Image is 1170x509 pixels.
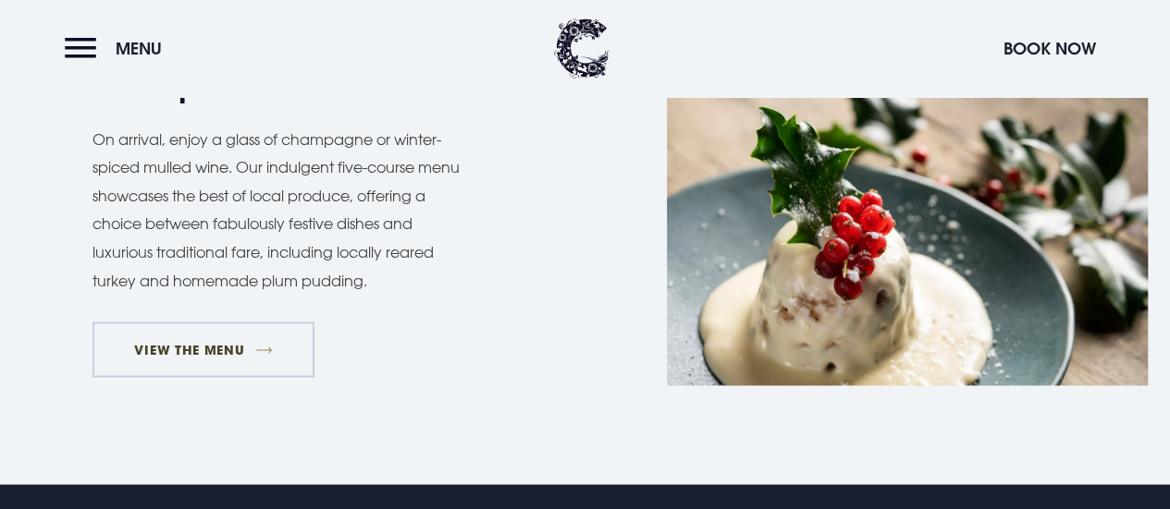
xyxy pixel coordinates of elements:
[554,18,610,79] img: Clandeboye Lodge
[994,29,1105,68] button: Book Now
[92,321,314,377] a: VIEW THE MENU
[92,57,453,106] h2: Sumptuous feast
[65,29,171,68] button: Menu
[116,38,162,59] span: Menu
[92,126,472,294] p: On arrival, enjoy a glass of champagne or winter-spiced mulled wine. Our indulgent five-course me...
[667,65,1149,385] img: Christmas Day Dinner Northern Ireland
